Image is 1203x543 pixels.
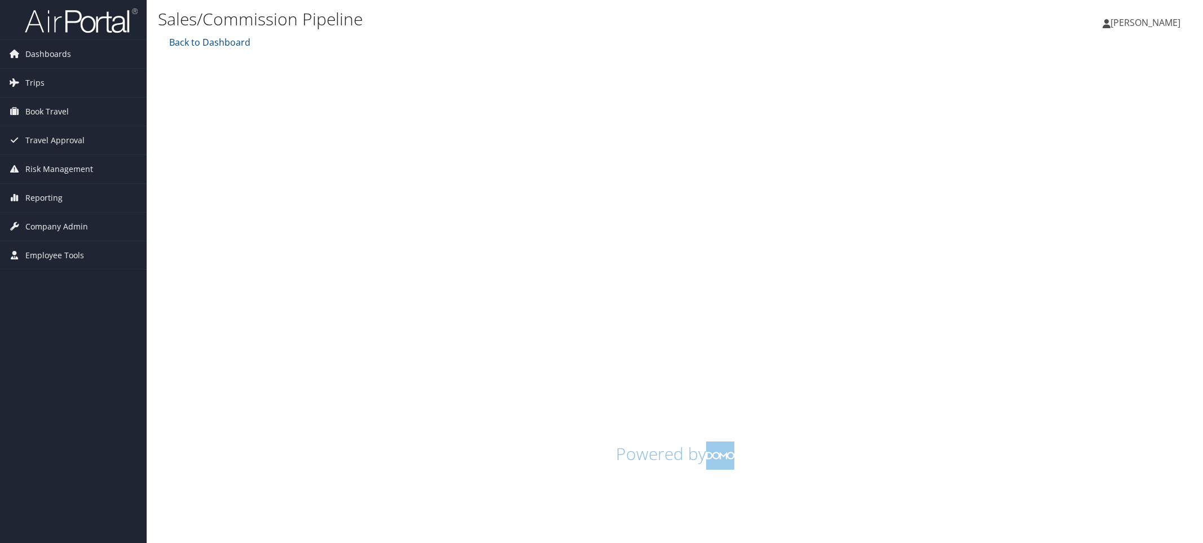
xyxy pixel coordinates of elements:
span: Trips [25,69,45,97]
a: Back to Dashboard [166,36,250,48]
h1: Sales/Commission Pipeline [158,7,847,31]
span: Book Travel [25,98,69,126]
span: Reporting [25,184,63,212]
h1: Powered by [166,442,1183,470]
span: Risk Management [25,155,93,183]
a: [PERSON_NAME] [1103,6,1192,39]
img: airportal-logo.png [25,7,138,34]
img: domo-logo.png [706,442,734,470]
span: Dashboards [25,40,71,68]
span: Travel Approval [25,126,85,154]
span: Company Admin [25,213,88,241]
span: [PERSON_NAME] [1111,16,1180,29]
span: Employee Tools [25,241,84,270]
